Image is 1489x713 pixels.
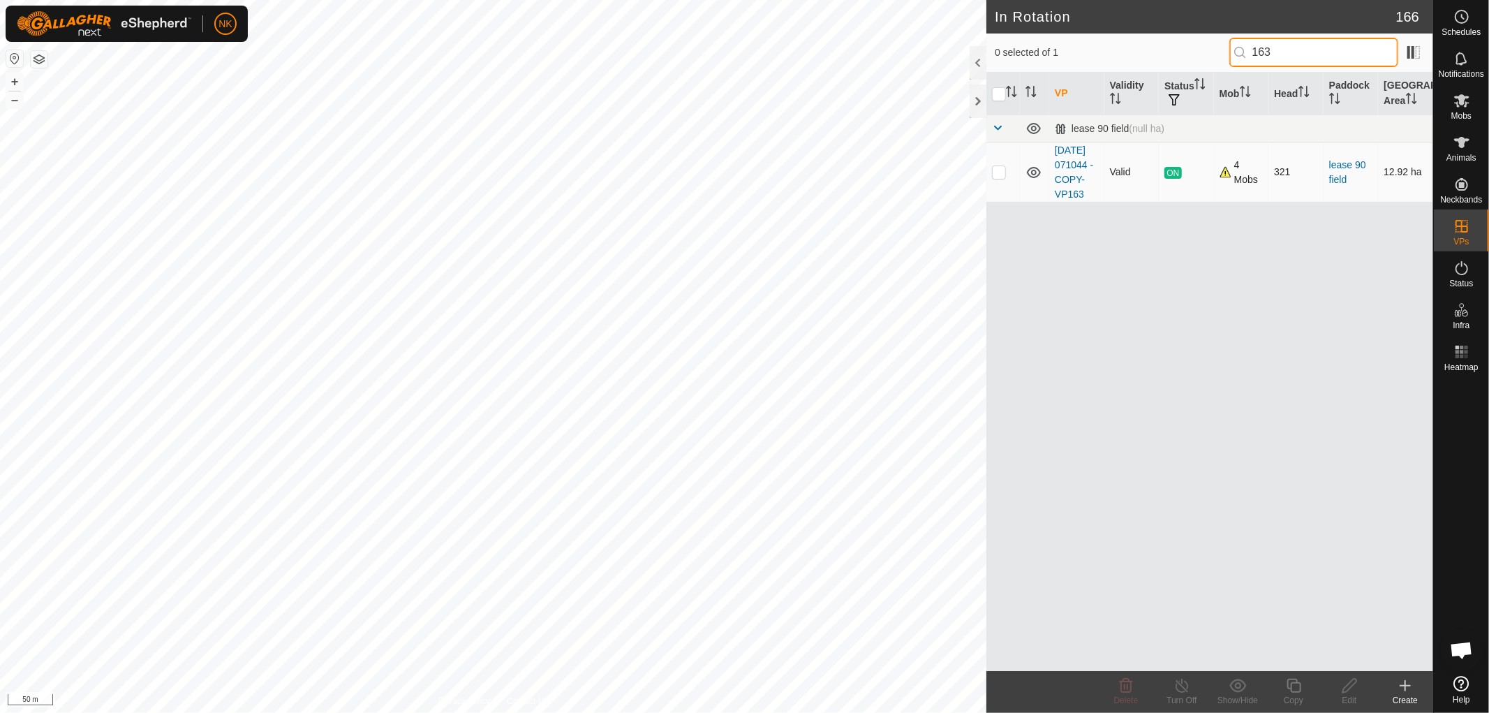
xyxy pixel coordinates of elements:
th: Mob [1214,73,1269,115]
a: Privacy Policy [438,695,491,707]
a: Help [1434,670,1489,710]
div: 4 Mobs [1220,158,1264,187]
span: Notifications [1439,70,1484,78]
span: Heatmap [1444,363,1479,372]
th: Paddock [1324,73,1379,115]
a: [DATE] 071044 - COPY-VP163 [1055,145,1093,200]
h2: In Rotation [995,8,1396,25]
th: Validity [1104,73,1160,115]
p-sorticon: Activate to sort [1240,88,1251,99]
p-sorticon: Activate to sort [1329,95,1340,106]
p-sorticon: Activate to sort [1406,95,1417,106]
a: lease 90 field [1329,159,1366,185]
p-sorticon: Activate to sort [1194,80,1206,91]
td: Valid [1104,142,1160,202]
div: Turn Off [1154,694,1210,707]
span: Neckbands [1440,196,1482,204]
span: 166 [1396,6,1419,27]
button: Map Layers [31,51,47,68]
span: Mobs [1451,112,1472,120]
img: Gallagher Logo [17,11,191,36]
div: Edit [1321,694,1377,707]
div: Copy [1266,694,1321,707]
span: Status [1449,279,1473,288]
div: Open chat [1441,629,1483,671]
span: (null ha) [1129,123,1165,134]
th: VP [1049,73,1104,115]
div: Show/Hide [1210,694,1266,707]
button: – [6,91,23,108]
p-sorticon: Activate to sort [1006,88,1017,99]
td: 321 [1268,142,1324,202]
a: Contact Us [507,695,548,707]
span: Delete [1114,696,1139,705]
th: [GEOGRAPHIC_DATA] Area [1378,73,1433,115]
span: 0 selected of 1 [995,45,1229,60]
div: Create [1377,694,1433,707]
p-sorticon: Activate to sort [1025,88,1037,99]
span: NK [218,17,232,31]
span: VPs [1453,237,1469,246]
button: Reset Map [6,50,23,67]
span: Schedules [1442,28,1481,36]
th: Status [1159,73,1214,115]
td: 12.92 ha [1378,142,1433,202]
button: + [6,73,23,90]
span: Infra [1453,321,1469,330]
span: Animals [1446,154,1476,162]
p-sorticon: Activate to sort [1110,95,1121,106]
span: Help [1453,696,1470,704]
p-sorticon: Activate to sort [1298,88,1310,99]
input: Search (S) [1229,38,1398,67]
div: lease 90 field [1055,123,1164,135]
th: Head [1268,73,1324,115]
span: ON [1164,167,1181,179]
